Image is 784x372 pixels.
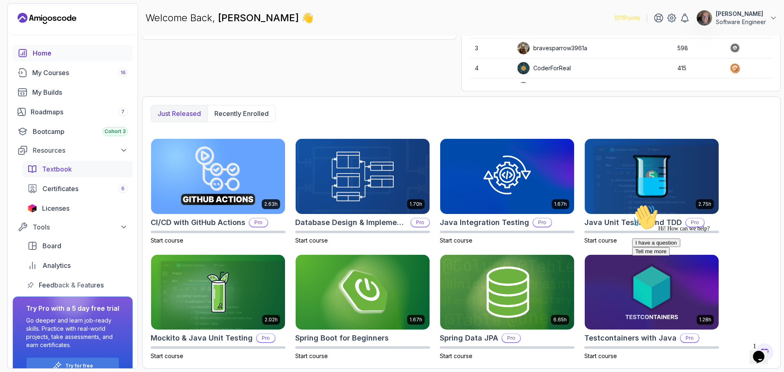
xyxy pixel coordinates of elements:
span: Analytics [42,261,71,270]
img: CI/CD with GitHub Actions card [151,139,285,214]
img: Java Integration Testing card [440,139,574,214]
div: Apply5489 [517,82,563,95]
a: roadmaps [13,104,133,120]
a: licenses [22,200,133,216]
img: Spring Data JPA card [440,255,574,330]
span: Start course [584,352,617,359]
a: Mockito & Java Unit Testing card2.02hMockito & Java Unit TestingProStart course [151,254,285,361]
div: Home [33,48,128,58]
span: Board [42,241,61,251]
a: Spring Boot for Beginners card1.67hSpring Boot for BeginnersStart course [295,254,430,361]
a: textbook [22,161,133,177]
button: Just released [151,105,207,122]
span: Cohort 3 [105,128,126,135]
div: My Courses [32,68,128,78]
p: 1.70h [410,201,422,207]
a: Testcontainers with Java card1.28hTestcontainers with JavaProStart course [584,254,719,361]
td: 598 [673,38,724,58]
td: 3 [470,38,512,58]
a: Database Design & Implementation card1.70hDatabase Design & ImplementationProStart course [295,138,430,245]
p: [PERSON_NAME] [716,10,766,18]
p: 2.63h [264,201,278,207]
a: feedback [22,277,133,293]
button: user profile image[PERSON_NAME]Software Engineer [696,10,777,26]
div: Roadmaps [31,107,128,117]
span: 👋 [301,11,314,25]
img: Java Unit Testing and TDD card [585,139,719,214]
span: Certificates [42,184,78,194]
span: Start course [151,237,183,244]
div: CoderForReal [517,62,571,75]
a: Try for free [65,363,93,369]
h2: Spring Data JPA [440,332,498,344]
a: courses [13,65,133,81]
img: Database Design & Implementation card [296,139,430,214]
img: Testcontainers with Java card [585,255,719,330]
div: 👋Hi! How can we help?I have a questionTell me more [3,3,150,55]
a: home [13,45,133,61]
p: Pro [533,218,551,227]
h2: CI/CD with GitHub Actions [151,217,245,228]
span: 6 [121,185,125,192]
h2: Spring Boot for Beginners [295,332,389,344]
button: Recently enrolled [207,105,275,122]
span: Licenses [42,203,69,213]
a: Spring Data JPA card6.65hSpring Data JPAProStart course [440,254,575,361]
div: bravesparrow3961a [517,42,587,55]
span: Feedback & Features [39,280,104,290]
img: jetbrains icon [27,204,37,212]
a: board [22,238,133,254]
button: Tell me more [3,46,41,55]
a: Landing page [18,12,76,25]
button: Resources [13,143,133,158]
p: Go deeper and learn job-ready skills. Practice with real-world projects, take assessments, and ea... [26,316,119,349]
p: Recently enrolled [214,109,269,118]
span: 7 [121,109,125,115]
img: user profile image [697,10,712,26]
span: Textbook [42,164,72,174]
img: user profile image [517,42,530,54]
img: :wave: [3,3,29,29]
iframe: chat widget [629,201,776,335]
a: bootcamp [13,123,133,140]
p: Welcome Back, [145,11,314,25]
img: user profile image [517,62,530,74]
td: 5 [470,78,512,98]
div: Tools [33,222,128,232]
span: Start course [151,352,183,359]
p: Pro [257,334,275,342]
button: Tools [13,220,133,234]
td: 415 [673,58,724,78]
p: 1.67h [554,201,567,207]
p: Software Engineer [716,18,766,26]
p: Just released [158,109,201,118]
a: builds [13,84,133,100]
p: 2.02h [265,316,278,323]
div: Bootcamp [33,127,128,136]
span: Start course [584,237,617,244]
h2: Database Design & Implementation [295,217,407,228]
h2: Mockito & Java Unit Testing [151,332,253,344]
a: CI/CD with GitHub Actions card2.63hCI/CD with GitHub ActionsProStart course [151,138,285,245]
span: Hi! How can we help? [3,25,81,31]
img: Mockito & Java Unit Testing card [151,255,285,330]
p: 1.67h [410,316,422,323]
button: I have a question [3,38,51,46]
img: user profile image [517,82,530,94]
h2: Java Integration Testing [440,217,529,228]
span: Start course [440,237,472,244]
span: Start course [295,352,328,359]
a: Java Integration Testing card1.67hJava Integration TestingProStart course [440,138,575,245]
td: 362 [673,78,724,98]
span: [PERSON_NAME] [218,12,301,24]
div: My Builds [32,87,128,97]
a: Java Unit Testing and TDD card2.75hJava Unit Testing and TDDProStart course [584,138,719,245]
span: 16 [120,69,126,76]
p: Pro [681,334,699,342]
a: certificates [22,180,133,197]
p: 6.65h [553,316,567,323]
p: Pro [411,218,429,227]
p: 1011 Points [614,14,640,22]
